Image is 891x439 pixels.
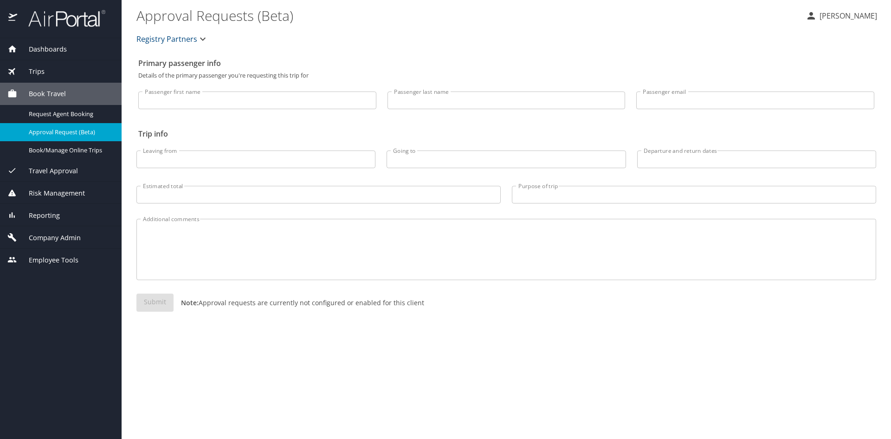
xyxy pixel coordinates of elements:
[29,146,110,155] span: Book/Manage Online Trips
[8,9,18,27] img: icon-airportal.png
[17,255,78,265] span: Employee Tools
[29,110,110,118] span: Request Agent Booking
[174,298,424,308] p: Approval requests are currently not configured or enabled for this client
[181,298,199,307] strong: Note:
[133,30,212,48] button: Registry Partners
[17,210,60,221] span: Reporting
[17,44,67,54] span: Dashboards
[17,89,66,99] span: Book Travel
[17,188,85,198] span: Risk Management
[17,166,78,176] span: Travel Approval
[802,7,881,24] button: [PERSON_NAME]
[17,66,45,77] span: Trips
[136,33,197,46] span: Registry Partners
[138,126,874,141] h2: Trip info
[138,56,874,71] h2: Primary passenger info
[817,10,877,21] p: [PERSON_NAME]
[17,233,81,243] span: Company Admin
[136,1,798,30] h1: Approval Requests (Beta)
[18,9,105,27] img: airportal-logo.png
[29,128,110,137] span: Approval Request (Beta)
[138,72,874,79] p: Details of the primary passenger you're requesting this trip for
